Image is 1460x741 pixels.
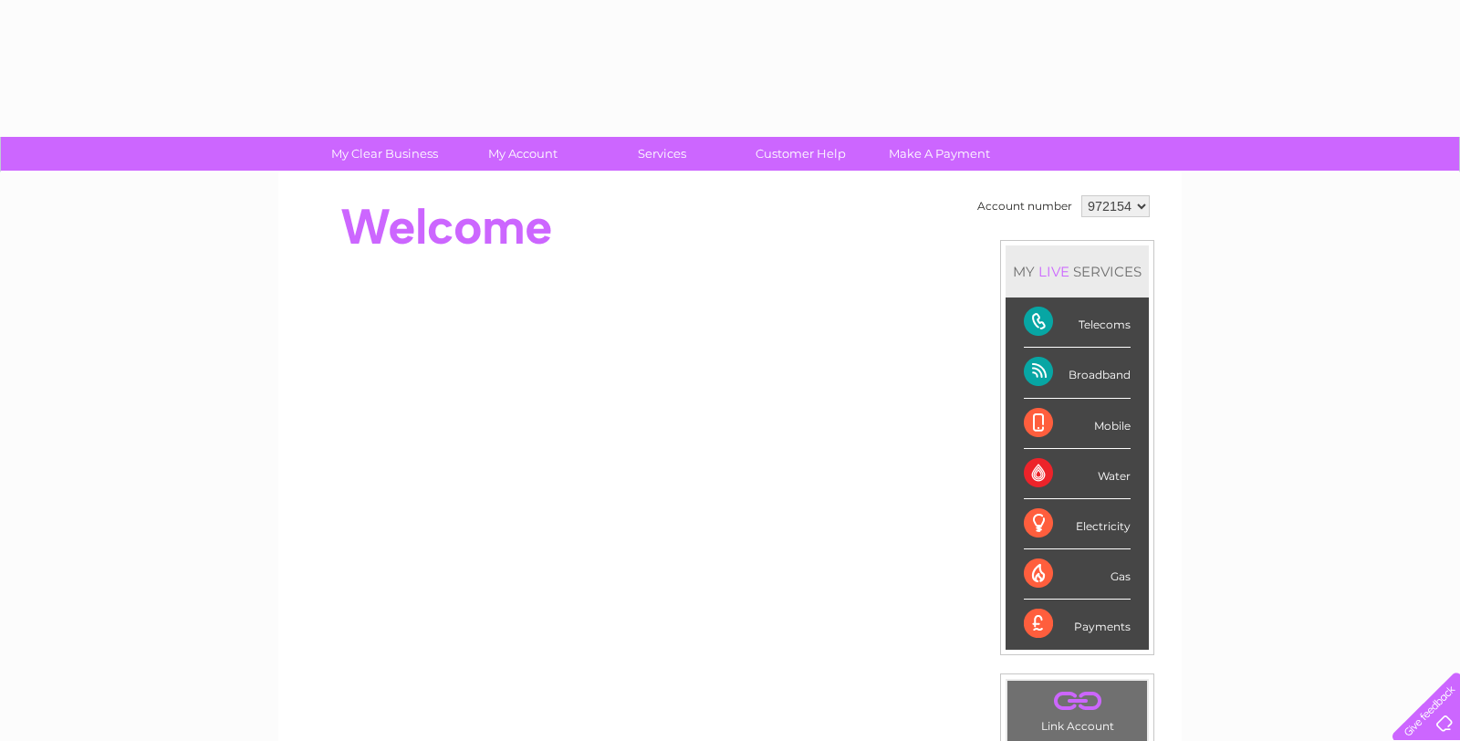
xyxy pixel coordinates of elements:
[1024,449,1131,499] div: Water
[973,191,1077,222] td: Account number
[1024,399,1131,449] div: Mobile
[587,137,737,171] a: Services
[1035,263,1073,280] div: LIVE
[1024,549,1131,600] div: Gas
[1006,245,1149,297] div: MY SERVICES
[1012,685,1142,717] a: .
[1024,297,1131,348] div: Telecoms
[448,137,599,171] a: My Account
[1024,499,1131,549] div: Electricity
[309,137,460,171] a: My Clear Business
[1024,600,1131,649] div: Payments
[864,137,1015,171] a: Make A Payment
[725,137,876,171] a: Customer Help
[1024,348,1131,398] div: Broadband
[1006,680,1148,737] td: Link Account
